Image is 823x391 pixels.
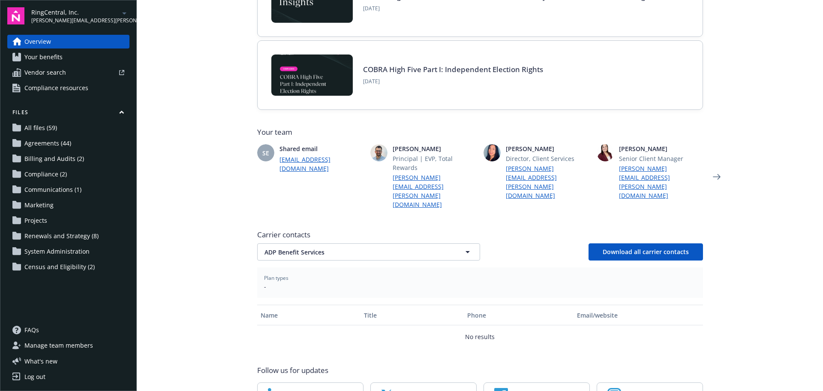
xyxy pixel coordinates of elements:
a: FAQs [7,323,129,337]
a: [PERSON_NAME][EMAIL_ADDRESS][PERSON_NAME][DOMAIN_NAME] [506,164,590,200]
a: Vendor search [7,66,129,79]
button: RingCentral, Inc.[PERSON_NAME][EMAIL_ADDRESS][PERSON_NAME][DOMAIN_NAME]arrowDropDown [31,7,129,24]
span: [PERSON_NAME] [506,144,590,153]
span: Plan types [264,274,696,282]
span: [PERSON_NAME] [619,144,703,153]
div: Phone [467,311,570,320]
span: Your team [257,127,703,137]
span: Census and Eligibility (2) [24,260,95,274]
span: FAQs [24,323,39,337]
a: Renewals and Strategy (8) [7,229,129,243]
span: All files (59) [24,121,57,135]
span: Compliance resources [24,81,88,95]
span: Director, Client Services [506,154,590,163]
span: Agreements (44) [24,136,71,150]
div: Log out [24,370,45,384]
a: Census and Eligibility (2) [7,260,129,274]
a: Your benefits [7,50,129,64]
span: Vendor search [24,66,66,79]
span: Compliance (2) [24,167,67,181]
a: Overview [7,35,129,48]
a: [EMAIL_ADDRESS][DOMAIN_NAME] [279,155,363,173]
img: photo [597,144,614,161]
div: Name [261,311,357,320]
a: Next [710,170,724,184]
span: Shared email [279,144,363,153]
a: System Administration [7,245,129,258]
span: Projects [24,214,47,227]
span: System Administration [24,245,90,258]
img: navigator-logo.svg [7,7,24,24]
img: photo [370,144,387,161]
div: Title [364,311,460,320]
span: Principal | EVP, Total Rewards [393,154,477,172]
a: arrowDropDown [119,8,129,18]
a: [PERSON_NAME][EMAIL_ADDRESS][PERSON_NAME][DOMAIN_NAME] [619,164,703,200]
img: photo [484,144,501,161]
button: What's new [7,357,71,366]
a: COBRA High Five Part I: Independent Election Rights [363,64,543,74]
span: Renewals and Strategy (8) [24,229,99,243]
span: Carrier contacts [257,230,703,240]
button: Email/website [574,305,703,325]
p: No results [465,332,495,341]
span: [PERSON_NAME][EMAIL_ADDRESS][PERSON_NAME][DOMAIN_NAME] [31,17,119,24]
a: Projects [7,214,129,227]
button: Phone [464,305,574,325]
button: Title [360,305,464,325]
a: Agreements (44) [7,136,129,150]
a: [PERSON_NAME][EMAIL_ADDRESS][PERSON_NAME][DOMAIN_NAME] [393,173,477,209]
button: Download all carrier contacts [589,243,703,261]
span: Senior Client Manager [619,154,703,163]
a: Marketing [7,198,129,212]
img: BLOG-Card Image - Compliance - COBRA High Five Pt 1 07-18-25.jpg [271,55,353,96]
span: Your benefits [24,50,63,64]
span: Follow us for updates [257,365,328,376]
span: Download all carrier contacts [603,248,689,256]
span: Marketing [24,198,54,212]
span: RingCentral, Inc. [31,8,119,17]
span: [DATE] [363,5,649,12]
span: [DATE] [363,78,543,85]
span: - [264,282,696,291]
button: Files [7,109,129,119]
span: Manage team members [24,339,93,352]
span: Communications (1) [24,183,81,197]
button: ADP Benefit Services [257,243,480,261]
a: Manage team members [7,339,129,352]
a: Communications (1) [7,183,129,197]
span: What ' s new [24,357,57,366]
button: Name [257,305,360,325]
a: Compliance resources [7,81,129,95]
a: Compliance (2) [7,167,129,181]
span: [PERSON_NAME] [393,144,477,153]
span: Billing and Audits (2) [24,152,84,166]
a: Billing and Audits (2) [7,152,129,166]
span: Overview [24,35,51,48]
span: ADP Benefit Services [264,248,443,257]
div: Email/website [577,311,699,320]
span: SE [262,149,269,158]
a: All files (59) [7,121,129,135]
